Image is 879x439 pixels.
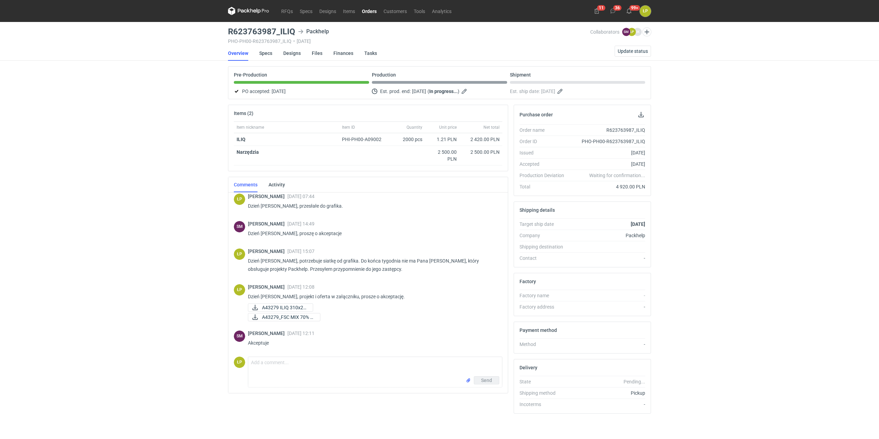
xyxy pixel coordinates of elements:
div: [DATE] [570,149,645,156]
span: [PERSON_NAME] [248,221,287,227]
h3: R623763987_ILIQ [228,27,295,36]
div: 2000 pcs [391,133,425,146]
h2: Items (2) [234,111,253,116]
span: [DATE] 12:08 [287,284,315,290]
div: Target ship date [520,221,570,228]
span: [DATE] [272,87,286,95]
span: [DATE] 14:49 [287,221,315,227]
button: 99+ [624,5,635,16]
div: A43279 ILIQ 310x224x46xE.pdf [248,303,313,312]
div: 2 500.00 PLN [428,149,457,162]
em: ) [458,89,459,94]
div: Order name [520,127,570,134]
div: Production Deviation [520,172,570,179]
div: R623763987_ILIQ [570,127,645,134]
div: Method [520,341,570,348]
button: Edit estimated production end date [461,87,469,95]
div: PHI-PH00-A09002 [342,136,388,143]
div: Issued [520,149,570,156]
div: A43279_FSC MIX 70% R623763987_ILIQ_2025-09-17.pdf [248,313,317,321]
div: Łukasz Postawa [234,284,245,296]
div: Incoterms [520,401,570,408]
div: PO accepted: [234,87,369,95]
a: Specs [259,46,272,61]
div: 2 500.00 PLN [462,149,500,155]
span: [PERSON_NAME] [248,194,287,199]
span: [DATE] [541,87,555,95]
span: [DATE] 07:44 [287,194,315,199]
p: Shipment [510,72,531,78]
div: State [520,378,570,385]
a: Files [312,46,322,61]
p: Dzień [PERSON_NAME], projekt i oferta w załączniku, prosze o akceptację. [248,292,497,301]
button: Download PO [637,111,645,119]
span: [PERSON_NAME] [248,331,287,336]
p: Dzień [PERSON_NAME], potrzebuje siatkę od grafika. Do końca tygodnia nie ma Pana [PERSON_NAME], k... [248,257,497,273]
figcaption: ŁP [234,284,245,296]
p: Dzień [PERSON_NAME], przesłałe do grafika. [248,202,497,210]
figcaption: ŁP [234,357,245,368]
strong: [DATE] [631,221,645,227]
span: Send [481,378,492,383]
span: [DATE] 12:11 [287,331,315,336]
span: Quantity [407,125,422,130]
p: Pre-Production [234,72,267,78]
div: Łukasz Postawa [640,5,651,17]
span: [DATE] 15:07 [287,249,315,254]
div: Pickup [570,390,645,396]
a: ILIQ [237,137,246,142]
div: [DATE] [570,161,645,167]
svg: Packhelp Pro [228,7,269,15]
div: PHO-PH00-R623763987_ILIQ [DATE] [228,38,590,44]
div: Factory address [520,303,570,310]
a: RFQs [278,7,296,15]
div: Est. prod. end: [372,87,507,95]
div: - [570,303,645,310]
div: Accepted [520,161,570,167]
button: Send [474,376,499,384]
span: Net total [483,125,500,130]
h2: Shipping details [520,207,555,213]
a: Comments [234,177,258,192]
figcaption: IK [633,28,642,36]
h2: Delivery [520,365,537,370]
a: Orders [358,7,380,15]
span: Update status [618,49,648,54]
em: Waiting for confirmation... [589,172,645,179]
button: ŁP [640,5,651,17]
h2: Payment method [520,327,557,333]
a: Items [340,7,358,15]
a: Tasks [364,46,377,61]
a: Overview [228,46,248,61]
div: Total [520,183,570,190]
figcaption: SM [234,221,245,232]
div: - [570,341,645,348]
button: 36 [607,5,618,16]
figcaption: ŁP [628,28,636,36]
span: [DATE] [412,87,426,95]
p: Production [372,72,396,78]
em: Pending... [624,379,645,384]
div: Łukasz Postawa [234,249,245,260]
div: Est. ship date: [510,87,645,95]
div: Contact [520,255,570,262]
a: Designs [316,7,340,15]
button: 11 [591,5,602,16]
a: Tools [410,7,429,15]
div: Order ID [520,138,570,145]
div: - [570,292,645,299]
span: [PERSON_NAME] [248,249,287,254]
div: - [570,255,645,262]
span: • [293,38,295,44]
a: Activity [269,177,285,192]
span: A43279_FSC MIX 70% R... [262,313,315,321]
span: Collaborators [590,29,619,35]
button: Edit collaborators [642,27,651,36]
strong: In progress... [429,89,458,94]
a: Analytics [429,7,455,15]
div: PHO-PH00-R623763987_ILIQ [570,138,645,145]
button: Update status [615,46,651,57]
p: Akceptuje [248,339,497,347]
